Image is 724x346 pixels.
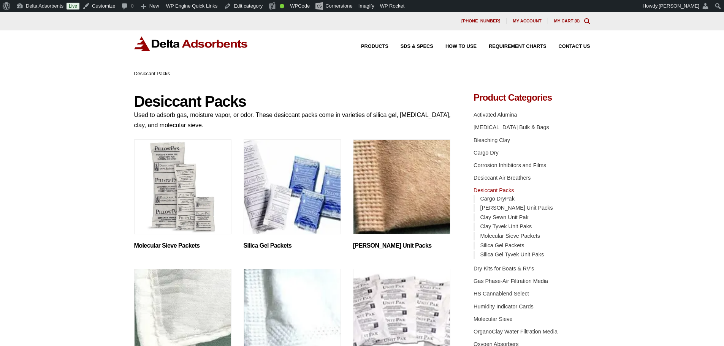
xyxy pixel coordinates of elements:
[134,36,248,51] img: Delta Adsorbents
[244,242,341,249] h2: Silica Gel Packets
[445,44,477,49] span: How to Use
[349,44,388,49] a: Products
[474,150,499,156] a: Cargo Dry
[474,316,512,322] a: Molecular Sieve
[474,278,548,284] a: Gas Phase-Air Filtration Media
[244,139,341,249] a: Visit product category Silica Gel Packets
[480,251,544,258] a: Silica Gel Tyvek Unit Paks
[576,19,578,23] span: 0
[474,93,590,102] h4: Product Categories
[67,3,79,9] a: Live
[244,139,341,234] img: Silica Gel Packets
[353,139,450,249] a: Visit product category Clay Kraft Unit Packs
[559,44,590,49] span: Contact Us
[480,214,528,220] a: Clay Sewn Unit Pak
[134,242,231,249] h2: Molecular Sieve Packets
[474,265,534,272] a: Dry Kits for Boats & RV's
[477,44,546,49] a: Requirement Charts
[480,223,532,229] a: Clay Tyvek Unit Paks
[554,19,580,23] a: My Cart (0)
[480,242,524,248] a: Silica Gel Packets
[134,71,170,76] span: Desiccant Packs
[461,19,501,23] span: [PHONE_NUMBER]
[474,124,549,130] a: [MEDICAL_DATA] Bulk & Bags
[353,242,450,249] h2: [PERSON_NAME] Unit Packs
[474,187,514,193] a: Desiccant Packs
[134,93,451,110] h1: Desiccant Packs
[474,162,546,168] a: Corrosion Inhibitors and Films
[474,303,534,310] a: Humidity Indicator Cards
[659,3,699,9] span: [PERSON_NAME]
[507,18,548,24] a: My account
[489,44,546,49] span: Requirement Charts
[134,139,231,249] a: Visit product category Molecular Sieve Packets
[474,291,529,297] a: HS Cannablend Select
[584,18,590,24] div: Toggle Modal Content
[474,329,558,335] a: OrganoClay Water Filtration Media
[474,112,517,118] a: Activated Alumina
[433,44,477,49] a: How to Use
[455,18,507,24] a: [PHONE_NUMBER]
[480,233,540,239] a: Molecular Sieve Packets
[513,19,542,23] span: My account
[353,139,450,234] img: Clay Kraft Unit Packs
[480,205,553,211] a: [PERSON_NAME] Unit Packs
[134,110,451,130] p: Used to adsorb gas, moisture vapor, or odor. These desiccant packs come in varieties of silica ge...
[474,175,531,181] a: Desiccant Air Breathers
[388,44,433,49] a: SDS & SPECS
[361,44,388,49] span: Products
[134,139,231,234] img: Molecular Sieve Packets
[547,44,590,49] a: Contact Us
[280,4,284,8] div: Good
[474,137,510,143] a: Bleaching Clay
[401,44,433,49] span: SDS & SPECS
[480,196,514,202] a: Cargo DryPak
